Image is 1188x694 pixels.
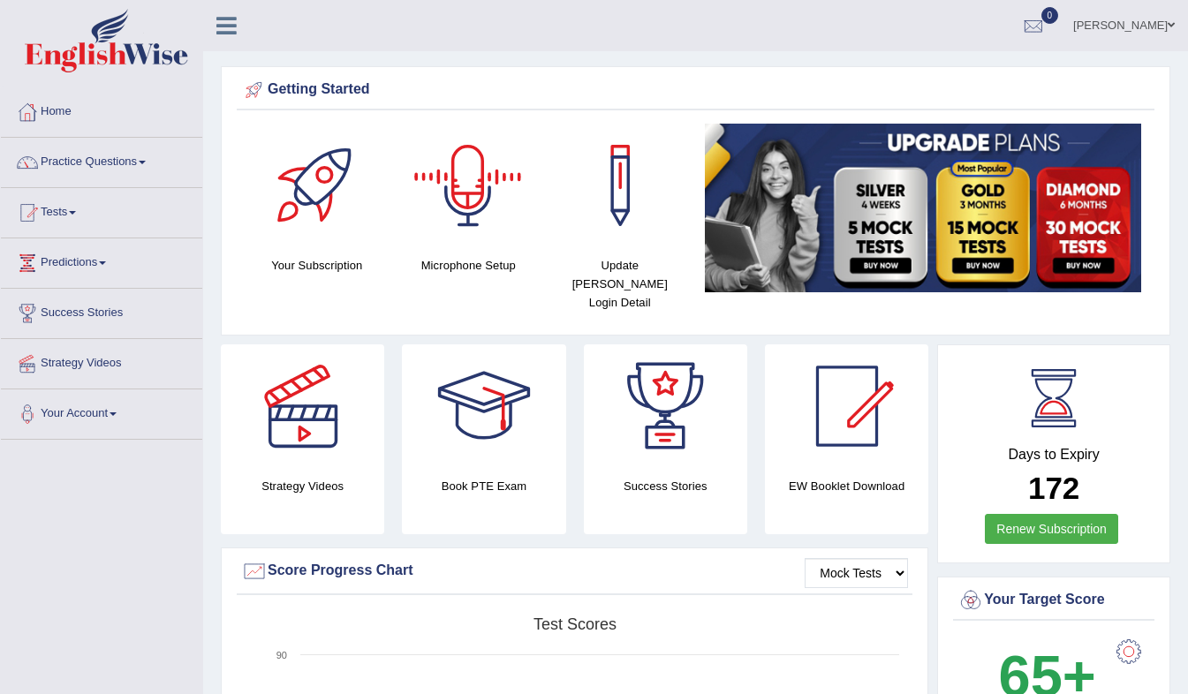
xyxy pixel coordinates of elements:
[250,256,384,275] h4: Your Subscription
[221,477,384,495] h4: Strategy Videos
[276,650,287,660] text: 90
[1,138,202,182] a: Practice Questions
[1,289,202,333] a: Success Stories
[402,477,565,495] h4: Book PTE Exam
[957,587,1150,614] div: Your Target Score
[985,514,1118,544] a: Renew Subscription
[1,238,202,283] a: Predictions
[1,389,202,434] a: Your Account
[765,477,928,495] h4: EW Booklet Download
[1028,471,1079,505] b: 172
[402,256,536,275] h4: Microphone Setup
[705,124,1142,292] img: small5.jpg
[533,615,617,633] tspan: Test scores
[1,188,202,232] a: Tests
[957,447,1150,463] h4: Days to Expiry
[1041,7,1059,24] span: 0
[1,87,202,132] a: Home
[584,477,747,495] h4: Success Stories
[241,558,908,585] div: Score Progress Chart
[241,77,1150,103] div: Getting Started
[553,256,687,312] h4: Update [PERSON_NAME] Login Detail
[1,339,202,383] a: Strategy Videos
